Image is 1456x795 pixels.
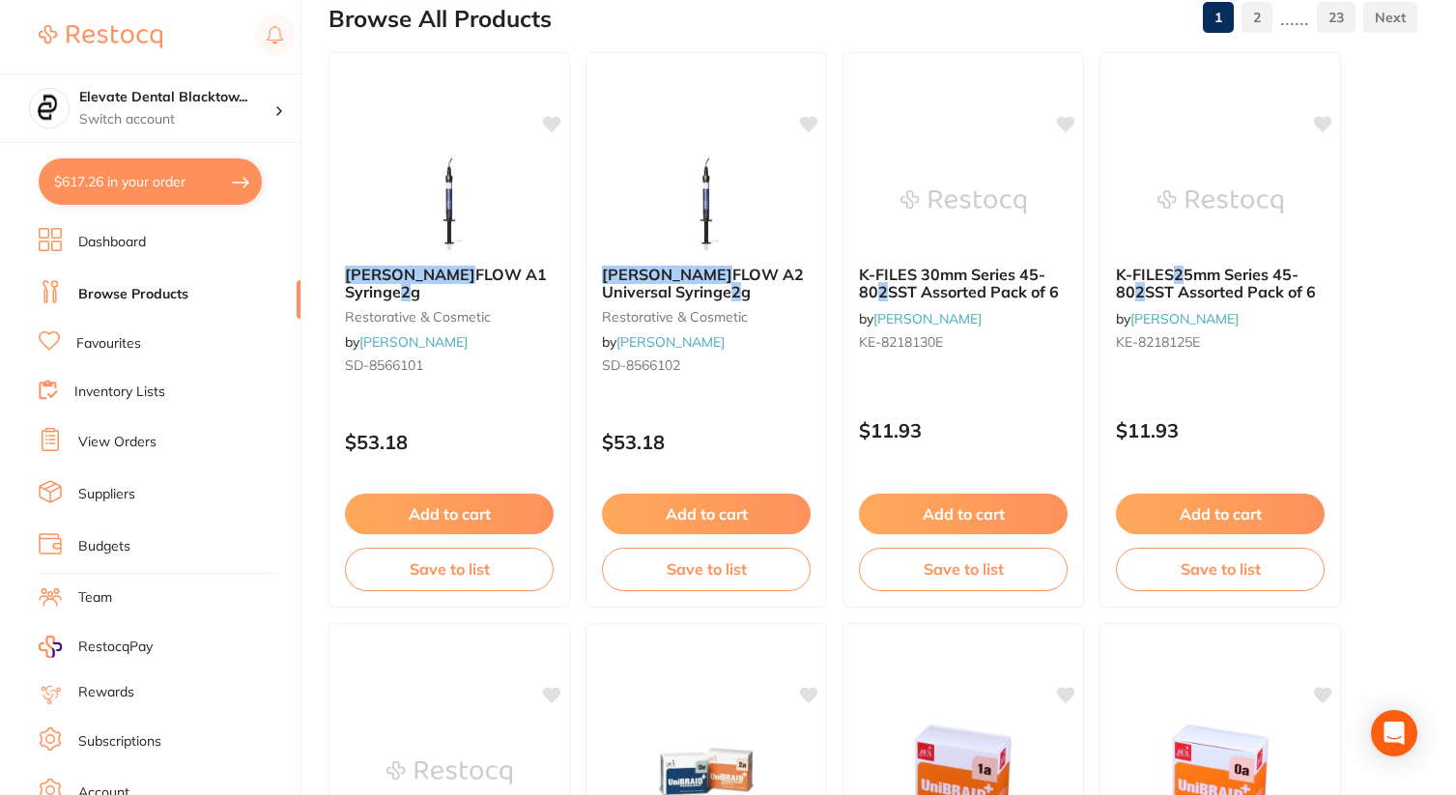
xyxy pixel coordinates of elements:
[1135,282,1145,301] em: 2
[602,265,732,284] em: [PERSON_NAME]
[39,636,153,658] a: RestocqPay
[78,485,135,504] a: Suppliers
[1130,310,1239,327] a: [PERSON_NAME]
[1280,7,1309,29] p: ......
[345,265,475,284] em: [PERSON_NAME]
[1371,710,1417,756] div: Open Intercom Messenger
[1116,548,1325,590] button: Save to list
[602,548,811,590] button: Save to list
[859,494,1068,534] button: Add to cart
[616,333,725,351] a: [PERSON_NAME]
[401,282,411,301] em: 2
[345,494,554,534] button: Add to cart
[1116,494,1325,534] button: Add to cart
[602,356,680,374] span: SD-8566102
[1116,310,1239,327] span: by
[345,333,468,351] span: by
[888,282,1059,301] span: SST Assorted Pack of 6
[602,494,811,534] button: Add to cart
[741,282,751,301] span: g
[78,233,146,252] a: Dashboard
[602,431,811,453] p: $53.18
[900,154,1026,250] img: K-FILES 30mm Series 45-80 2 SST Assorted Pack of 6
[359,333,468,351] a: [PERSON_NAME]
[602,265,804,301] span: FLOW A2 Universal Syringe
[859,310,982,327] span: by
[39,14,162,59] a: Restocq Logo
[345,309,554,325] small: restorative & cosmetic
[602,309,811,325] small: restorative & cosmetic
[1174,265,1184,284] em: 2
[1116,333,1200,351] span: KE-8218125E
[78,732,161,752] a: Subscriptions
[78,588,112,608] a: Team
[1157,154,1283,250] img: K-FILES 25mm Series 45-80 2 SST Assorted Pack of 6
[30,89,69,128] img: Elevate Dental Blacktown
[39,25,162,48] img: Restocq Logo
[345,266,554,301] b: LUNA FLOW A1 Syringe 2g
[1116,419,1325,441] p: $11.93
[386,154,512,250] img: LUNA FLOW A1 Syringe 2g
[411,282,420,301] span: g
[643,154,769,250] img: LUNA FLOW A2 Universal Syringe 2g
[1116,265,1174,284] span: K-FILES
[345,431,554,453] p: $53.18
[859,419,1068,441] p: $11.93
[1116,266,1325,301] b: K-FILES 25mm Series 45-80 2 SST Assorted Pack of 6
[859,333,943,351] span: KE-8218130E
[79,110,274,129] p: Switch account
[859,266,1068,301] b: K-FILES 30mm Series 45-80 2 SST Assorted Pack of 6
[602,333,725,351] span: by
[345,356,423,374] span: SD-8566101
[76,334,141,354] a: Favourites
[78,683,134,702] a: Rewards
[345,265,547,301] span: FLOW A1 Syringe
[1116,265,1299,301] span: 5mm Series 45-80
[873,310,982,327] a: [PERSON_NAME]
[79,88,274,107] h4: Elevate Dental Blacktown
[78,433,157,452] a: View Orders
[78,285,188,304] a: Browse Products
[328,6,552,33] h2: Browse All Products
[859,265,1045,301] span: K-FILES 30mm Series 45-80
[1145,282,1316,301] span: SST Assorted Pack of 6
[731,282,741,301] em: 2
[345,548,554,590] button: Save to list
[878,282,888,301] em: 2
[39,636,62,658] img: RestocqPay
[78,537,130,556] a: Budgets
[859,548,1068,590] button: Save to list
[78,638,153,657] span: RestocqPay
[602,266,811,301] b: LUNA FLOW A2 Universal Syringe 2g
[39,158,262,205] button: $617.26 in your order
[74,383,165,402] a: Inventory Lists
